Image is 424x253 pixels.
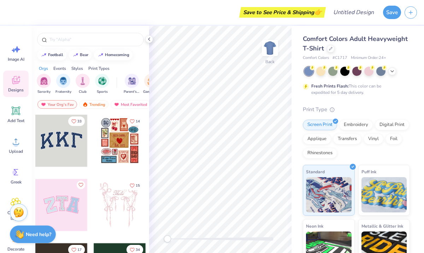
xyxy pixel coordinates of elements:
div: homecoming [105,53,129,57]
img: trending.gif [82,102,88,107]
span: Comfort Colors Adult Heavyweight T-Shirt [303,35,408,53]
button: Like [77,181,85,189]
button: Like [68,116,85,126]
span: 33 [77,120,82,123]
span: Metallic & Glitter Ink [361,222,403,230]
button: Like [126,181,143,190]
span: Parent's Weekend [124,89,140,95]
div: Print Types [88,65,110,72]
span: Comfort Colors [303,55,329,61]
div: Your Org's Fav [37,100,77,109]
div: Trending [79,100,108,109]
div: filter for Club [76,74,90,95]
span: Fraternity [55,89,71,95]
button: bear [69,50,92,60]
input: Try "Alpha" [49,36,139,43]
div: This color can be expedited for 5 day delivery. [311,83,398,96]
img: Sorority Image [40,77,48,85]
input: Untitled Design [328,5,379,19]
button: filter button [95,74,109,95]
button: filter button [55,74,71,95]
span: 15 [136,184,140,187]
div: football [48,53,63,57]
div: Styles [71,65,83,72]
img: Sports Image [98,77,106,85]
div: filter for Parent's Weekend [124,74,140,95]
span: Designs [8,87,24,93]
button: Save [383,6,401,19]
span: Puff Ink [361,168,376,175]
span: 34 [136,248,140,252]
div: Most Favorited [111,100,151,109]
div: Print Type [303,106,410,114]
span: # C1717 [332,55,347,61]
span: 14 [136,120,140,123]
div: filter for Fraternity [55,74,71,95]
span: 👉 [314,8,322,16]
img: Parent's Weekend Image [128,77,136,85]
img: Club Image [79,77,87,85]
span: Sports [97,89,108,95]
img: Back [263,41,277,55]
span: Sorority [37,89,51,95]
div: filter for Sorority [37,74,51,95]
strong: Fresh Prints Flash: [311,83,349,89]
span: Upload [9,149,23,154]
div: Screen Print [303,120,337,130]
div: Rhinestones [303,148,337,158]
span: Greek [11,179,22,185]
div: bear [80,53,88,57]
div: Events [53,65,66,72]
img: trend_line.gif [98,53,104,57]
div: Foil [385,134,402,144]
img: trend_line.gif [41,53,47,57]
div: Back [265,59,275,65]
button: filter button [124,74,140,95]
button: football [37,50,66,60]
button: Like [126,116,143,126]
button: filter button [143,74,159,95]
img: Game Day Image [147,77,155,85]
div: filter for Sports [95,74,109,95]
span: Standard [306,168,325,175]
span: Clipart & logos [4,210,28,221]
div: Embroidery [339,120,373,130]
img: trend_line.gif [73,53,78,57]
span: Decorate [7,246,24,252]
div: Accessibility label [164,235,171,242]
button: homecoming [94,50,132,60]
button: filter button [37,74,51,95]
div: Vinyl [364,134,383,144]
div: Transfers [333,134,361,144]
strong: Need help? [26,231,51,238]
span: Game Day [143,89,159,95]
div: Digital Print [375,120,409,130]
div: filter for Game Day [143,74,159,95]
span: Neon Ink [306,222,323,230]
span: Image AI [8,56,24,62]
div: Orgs [39,65,48,72]
img: Puff Ink [361,177,407,212]
img: most_fav.gif [114,102,119,107]
button: filter button [76,74,90,95]
div: Save to See Price & Shipping [241,7,324,18]
img: most_fav.gif [41,102,46,107]
img: Standard [306,177,352,212]
img: Fraternity Image [59,77,67,85]
div: Applique [303,134,331,144]
span: Minimum Order: 24 + [351,55,386,61]
span: Club [79,89,87,95]
span: 17 [77,248,82,252]
span: Add Text [7,118,24,124]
